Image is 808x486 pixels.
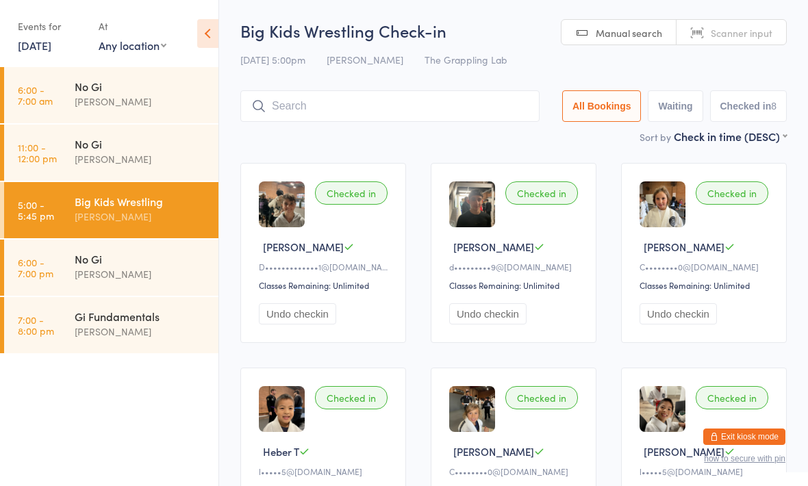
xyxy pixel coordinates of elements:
button: how to secure with pin [704,454,785,463]
div: Checked in [315,181,388,205]
time: 5:00 - 5:45 pm [18,199,54,221]
button: Undo checkin [449,303,527,324]
div: Checked in [315,386,388,409]
span: [PERSON_NAME] [644,240,724,254]
span: Heber T [263,444,299,459]
div: Big Kids Wrestling [75,194,207,209]
a: 6:00 -7:00 pmNo Gi[PERSON_NAME] [4,240,218,296]
div: D•••••••••••••1@[DOMAIN_NAME] [259,261,392,272]
span: Manual search [596,26,662,40]
div: At [99,15,166,38]
a: 5:00 -5:45 pmBig Kids Wrestling[PERSON_NAME] [4,182,218,238]
img: image1729064986.png [640,181,685,227]
img: image1734319941.png [259,386,305,432]
div: Checked in [696,181,768,205]
div: l•••••5@[DOMAIN_NAME] [259,465,392,477]
div: [PERSON_NAME] [75,266,207,282]
div: Events for [18,15,85,38]
span: [PERSON_NAME] [327,53,403,66]
div: Check in time (DESC) [674,129,787,144]
button: Undo checkin [640,303,717,324]
div: Checked in [505,386,578,409]
div: 8 [771,101,777,112]
div: d•••••••••9@[DOMAIN_NAME] [449,261,582,272]
div: [PERSON_NAME] [75,209,207,225]
div: C••••••••0@[DOMAIN_NAME] [640,261,772,272]
button: Checked in8 [710,90,787,122]
div: C••••••••0@[DOMAIN_NAME] [449,465,582,477]
div: Classes Remaining: Unlimited [449,279,582,291]
div: No Gi [75,136,207,151]
div: Classes Remaining: Unlimited [640,279,772,291]
span: [PERSON_NAME] [644,444,724,459]
img: image1729064653.png [449,386,495,432]
div: No Gi [75,79,207,94]
img: image1750057252.png [259,181,305,227]
button: All Bookings [562,90,642,122]
a: [DATE] [18,38,51,53]
time: 7:00 - 8:00 pm [18,314,54,336]
div: Classes Remaining: Unlimited [259,279,392,291]
img: image1750835298.png [449,181,495,227]
a: 6:00 -7:00 amNo Gi[PERSON_NAME] [4,67,218,123]
button: Exit kiosk mode [703,429,785,445]
div: Checked in [505,181,578,205]
span: [PERSON_NAME] [453,444,534,459]
div: [PERSON_NAME] [75,151,207,167]
button: Undo checkin [259,303,336,324]
button: Waiting [648,90,703,122]
time: 6:00 - 7:00 pm [18,257,53,279]
div: Any location [99,38,166,53]
h2: Big Kids Wrestling Check-in [240,19,787,42]
input: Search [240,90,540,122]
time: 11:00 - 12:00 pm [18,142,57,164]
div: No Gi [75,251,207,266]
div: [PERSON_NAME] [75,324,207,340]
div: Checked in [696,386,768,409]
label: Sort by [640,130,671,144]
div: l•••••5@[DOMAIN_NAME] [640,465,772,477]
img: image1734319746.png [640,386,685,432]
span: [PERSON_NAME] [453,240,534,254]
span: The Grappling Lab [425,53,507,66]
span: [PERSON_NAME] [263,240,344,254]
span: [DATE] 5:00pm [240,53,305,66]
a: 11:00 -12:00 pmNo Gi[PERSON_NAME] [4,125,218,181]
a: 7:00 -8:00 pmGi Fundamentals[PERSON_NAME] [4,297,218,353]
div: Gi Fundamentals [75,309,207,324]
time: 6:00 - 7:00 am [18,84,53,106]
div: [PERSON_NAME] [75,94,207,110]
span: Scanner input [711,26,772,40]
